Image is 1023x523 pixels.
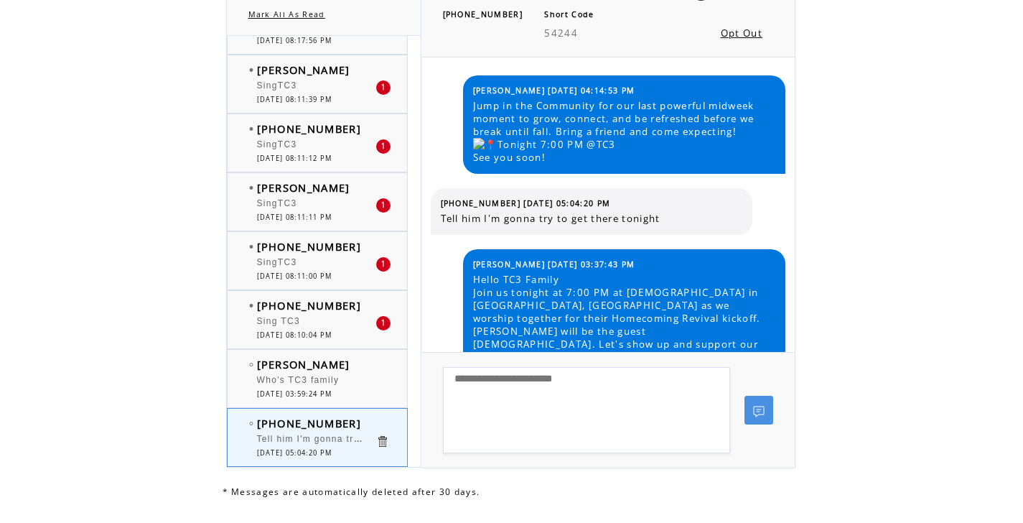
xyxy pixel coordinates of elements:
[544,9,594,19] span: Short Code
[257,213,332,222] span: [DATE] 08:11:11 PM
[473,138,498,151] img: 📍
[249,363,253,366] img: bulletEmpty.png
[249,422,253,425] img: bulletEmpty.png
[441,198,611,208] span: [PHONE_NUMBER] [DATE] 05:04:20 PM
[249,186,253,190] img: bulletFull.png
[473,99,775,164] span: Jump in the Community for our last powerful midweek moment to grow, connect, and be refreshed bef...
[544,27,578,40] span: 54244
[257,316,300,326] span: Sing TC3
[375,435,389,448] a: Click to delete these messgaes
[257,416,362,430] span: [PHONE_NUMBER]
[257,154,332,163] span: [DATE] 08:11:12 PM
[376,139,391,154] div: 1
[376,316,391,330] div: 1
[257,430,454,445] span: Tell him I'm gonna try to get there tonight
[257,95,332,104] span: [DATE] 08:11:39 PM
[473,273,775,364] span: Hello TC3 Family Join us tonight at 7:00 PM at [DEMOGRAPHIC_DATA] in [GEOGRAPHIC_DATA], [GEOGRAPH...
[257,272,332,281] span: [DATE] 08:11:00 PM
[257,80,297,91] span: SingTC3
[249,127,253,131] img: bulletFull.png
[257,330,332,340] span: [DATE] 08:10:04 PM
[257,180,350,195] span: [PERSON_NAME]
[249,245,253,249] img: bulletFull.png
[257,198,297,208] span: SingTC3
[376,257,391,272] div: 1
[376,198,391,213] div: 1
[249,304,253,307] img: bulletFull.png
[257,357,350,371] span: [PERSON_NAME]
[257,239,362,254] span: [PHONE_NUMBER]
[441,212,742,225] span: Tell him I'm gonna try to get there tonight
[249,68,253,72] img: bulletFull.png
[376,80,391,95] div: 1
[473,259,635,269] span: [PERSON_NAME] [DATE] 03:37:43 PM
[223,486,480,498] span: * Messages are automatically deleted after 30 days.
[257,257,297,267] span: SingTC3
[257,121,362,136] span: [PHONE_NUMBER]
[257,389,332,399] span: [DATE] 03:59:24 PM
[257,63,350,77] span: [PERSON_NAME]
[257,36,332,45] span: [DATE] 08:17:56 PM
[248,9,325,19] a: Mark All As Read
[721,27,762,40] a: Opt Out
[257,375,340,385] span: Who's TC3 family
[257,448,332,458] span: [DATE] 05:04:20 PM
[257,139,297,149] span: SingTC3
[257,298,362,313] span: [PHONE_NUMBER]
[443,9,523,19] span: [PHONE_NUMBER]
[473,85,635,96] span: [PERSON_NAME] [DATE] 04:14:53 PM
